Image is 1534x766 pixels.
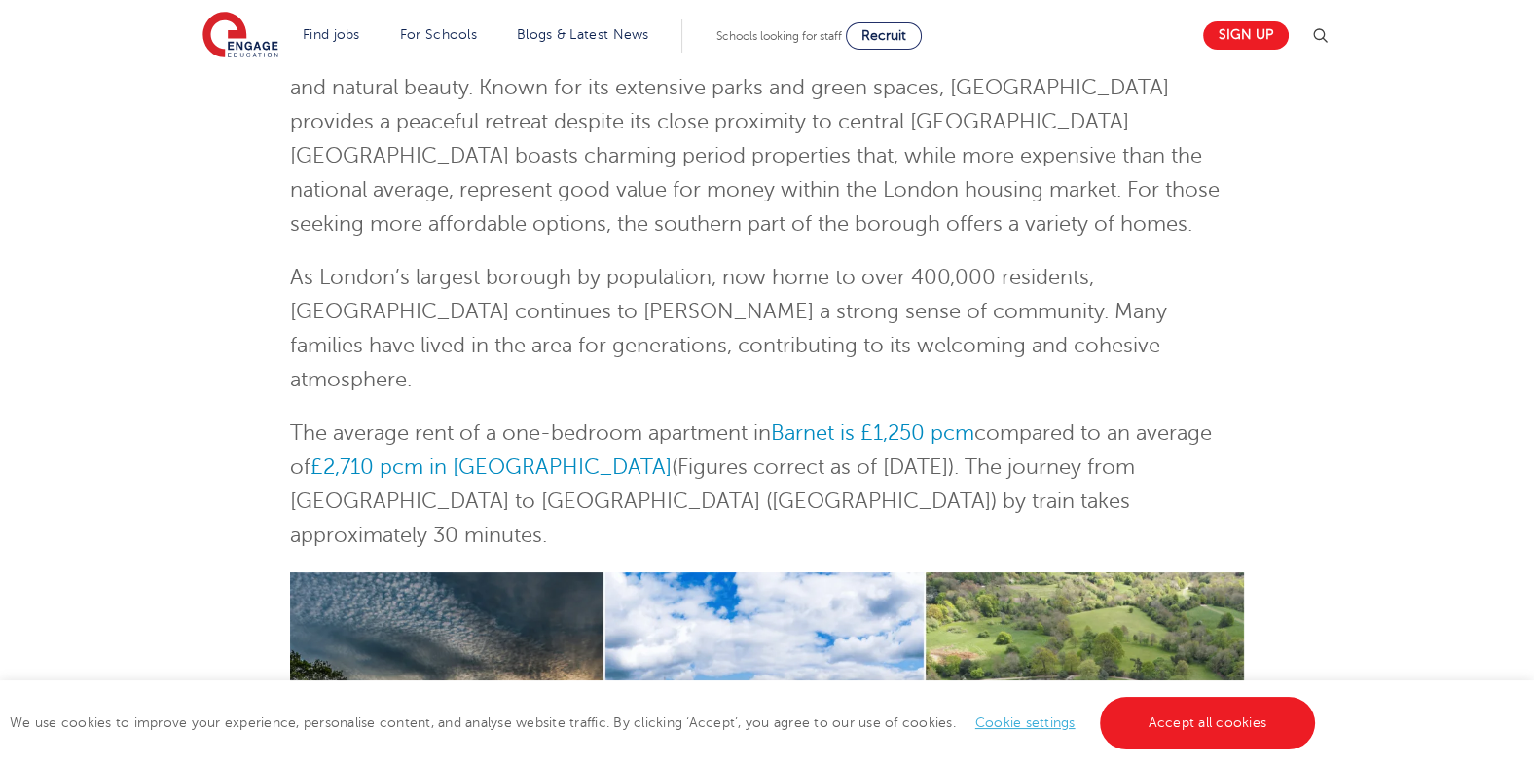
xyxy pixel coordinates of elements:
a: Barnet is £1,250 pcm [771,421,974,445]
a: Recruit [846,22,922,50]
p: (Figures correct as of [DATE]). The journey from [GEOGRAPHIC_DATA] to [GEOGRAPHIC_DATA] ([GEOGRAP... [290,417,1245,553]
p: Barnet, a popular borough in [GEOGRAPHIC_DATA], offers a unique blend of urban convenience and na... [290,37,1245,241]
p: As London’s largest borough by population, now home to over 400,000 residents, [GEOGRAPHIC_DATA] ... [290,261,1245,397]
a: Sign up [1203,21,1289,50]
a: £2,710 pcm in [GEOGRAPHIC_DATA] [310,456,672,479]
span: We use cookies to improve your experience, personalise content, and analyse website traffic. By c... [10,715,1320,730]
img: Engage Education [202,12,278,60]
span: Recruit [861,28,906,43]
span: The average rent of a one-bedroom apartment in [290,421,771,445]
a: Find jobs [303,27,360,42]
a: Cookie settings [975,715,1076,730]
span: Schools looking for staff [716,29,842,43]
a: For Schools [400,27,477,42]
a: Blogs & Latest News [517,27,649,42]
a: Accept all cookies [1100,697,1316,749]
